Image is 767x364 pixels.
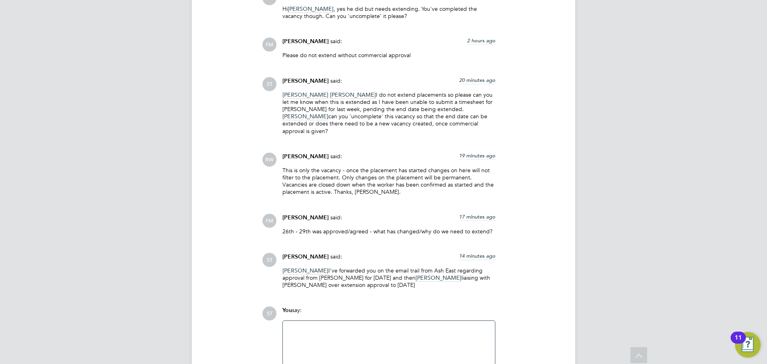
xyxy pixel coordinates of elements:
[262,77,276,91] span: ST
[330,214,342,221] span: said:
[467,37,495,44] span: 2 hours ago
[330,253,342,260] span: said:
[262,38,276,52] span: FM
[459,152,495,159] span: 19 minutes ago
[735,338,742,348] div: 11
[282,38,329,45] span: [PERSON_NAME]
[282,306,495,320] div: say:
[262,214,276,228] span: FM
[330,38,342,45] span: said:
[282,153,329,160] span: [PERSON_NAME]
[330,91,376,99] span: [PERSON_NAME]
[415,274,461,282] span: [PERSON_NAME]
[282,78,329,84] span: [PERSON_NAME]
[459,253,495,259] span: 14 minutes ago
[282,307,292,314] span: You
[282,113,328,120] span: [PERSON_NAME]
[282,91,495,135] p: I do not extend placements so please can you let me know when this is extended as I have been una...
[459,213,495,220] span: 17 minutes ago
[282,91,328,99] span: [PERSON_NAME]
[735,332,761,358] button: Open Resource Center, 11 new notifications
[282,253,329,260] span: [PERSON_NAME]
[282,267,328,274] span: [PERSON_NAME]
[282,5,495,20] p: Hi , yes he did but needs extending. You've completed the vacancy though. Can you 'uncomplete' it...
[282,52,495,59] p: Please do not extend without commercial approval
[282,228,495,235] p: 26th - 29th was approved/agreed - what has changed/why do we need to extend?
[282,267,495,289] p: I've forwarded you on the email trail from Ash East regarding approval from [PERSON_NAME] for [DA...
[262,306,276,320] span: ST
[282,167,495,196] p: This is only the vacancy - once the placement has started changes on here will not filter to the ...
[288,5,334,13] span: [PERSON_NAME]
[330,77,342,84] span: said:
[262,153,276,167] span: RW
[262,253,276,267] span: ST
[330,153,342,160] span: said:
[459,77,495,84] span: 20 minutes ago
[282,214,329,221] span: [PERSON_NAME]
